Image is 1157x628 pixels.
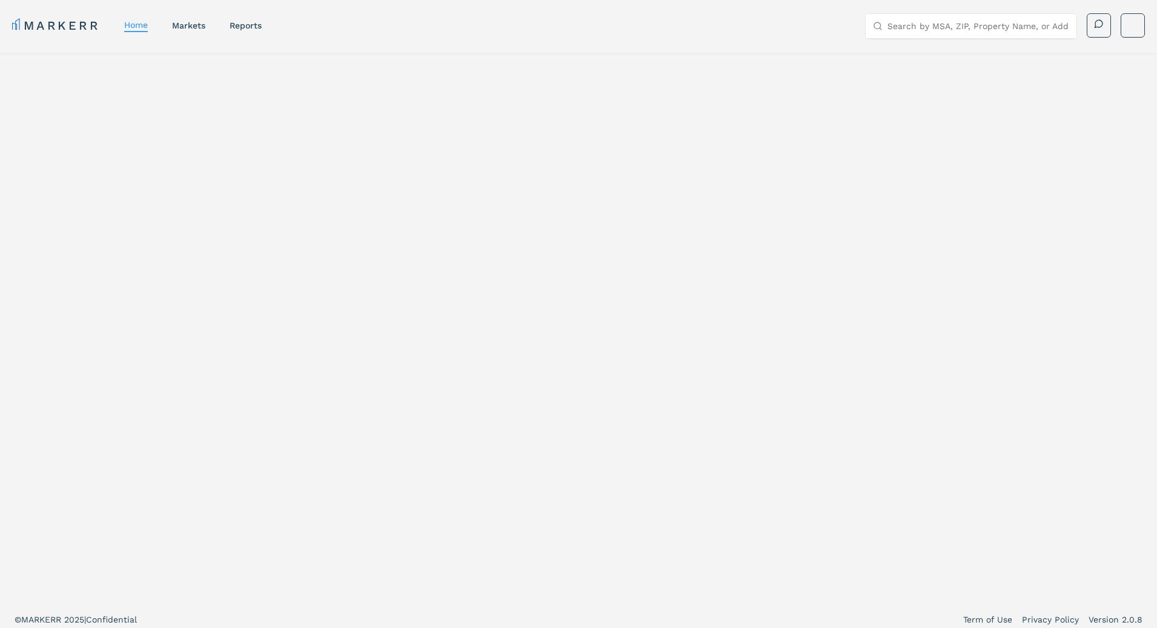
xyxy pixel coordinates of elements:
span: Confidential [86,615,137,624]
input: Search by MSA, ZIP, Property Name, or Address [887,14,1069,38]
span: © [15,615,21,624]
a: home [124,20,148,30]
a: Privacy Policy [1022,613,1079,626]
a: Version 2.0.8 [1089,613,1142,626]
span: MARKERR [21,615,64,624]
a: MARKERR [12,17,100,34]
a: markets [172,21,205,30]
a: reports [230,21,262,30]
span: 2025 | [64,615,86,624]
a: Term of Use [963,613,1012,626]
